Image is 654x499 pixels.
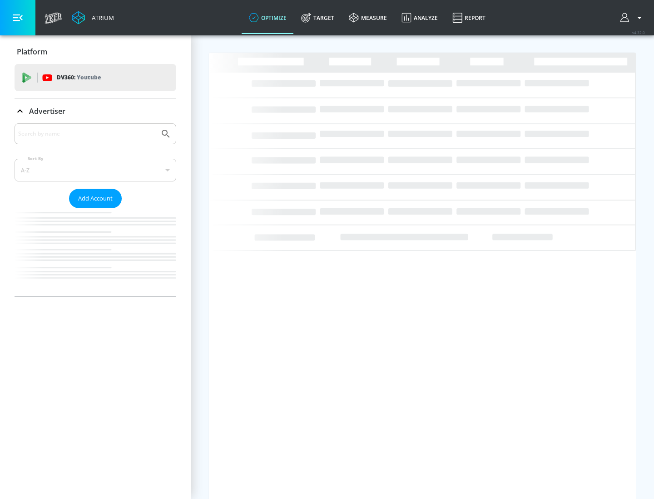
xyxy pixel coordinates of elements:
input: Search by name [18,128,156,140]
a: measure [342,1,394,34]
p: Platform [17,47,47,57]
a: optimize [242,1,294,34]
a: Report [445,1,493,34]
button: Add Account [69,189,122,208]
span: Add Account [78,193,113,204]
nav: list of Advertiser [15,208,176,296]
p: Advertiser [29,106,65,116]
div: Atrium [88,14,114,22]
p: Youtube [77,73,101,82]
a: Atrium [72,11,114,24]
a: Analyze [394,1,445,34]
div: Platform [15,39,176,64]
div: Advertiser [15,98,176,124]
span: v 4.32.0 [632,30,645,35]
p: DV360: [57,73,101,83]
div: A-Z [15,159,176,181]
div: DV360: Youtube [15,64,176,91]
a: Target [294,1,342,34]
label: Sort By [26,156,45,161]
div: Advertiser [15,123,176,296]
